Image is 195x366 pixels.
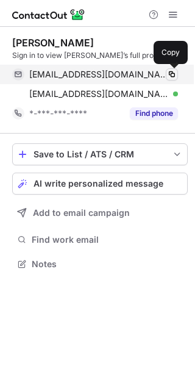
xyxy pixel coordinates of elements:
[12,231,188,248] button: Find work email
[12,7,85,22] img: ContactOut v5.3.10
[12,173,188,195] button: AI write personalized message
[32,259,183,270] span: Notes
[12,256,188,273] button: Notes
[130,107,178,120] button: Reveal Button
[29,69,169,80] span: [EMAIL_ADDRESS][DOMAIN_NAME]
[34,149,166,159] div: Save to List / ATS / CRM
[34,179,163,188] span: AI write personalized message
[12,37,94,49] div: [PERSON_NAME]
[33,208,130,218] span: Add to email campaign
[32,234,183,245] span: Find work email
[29,88,169,99] span: [EMAIL_ADDRESS][DOMAIN_NAME]
[12,50,188,61] div: Sign in to view [PERSON_NAME]’s full profile
[12,143,188,165] button: save-profile-one-click
[12,202,188,224] button: Add to email campaign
